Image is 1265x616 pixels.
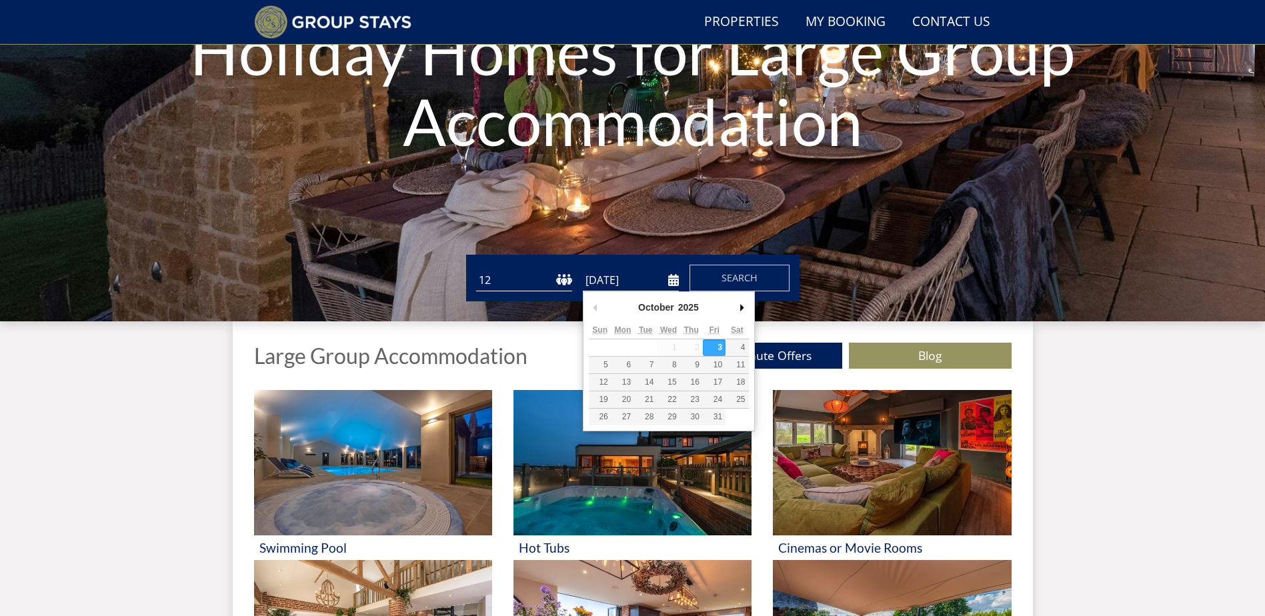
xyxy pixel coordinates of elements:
button: 16 [680,374,703,391]
button: 24 [703,391,726,408]
button: 27 [611,409,634,425]
button: 26 [589,409,611,425]
abbr: Friday [709,325,719,335]
input: Arrival Date [583,269,679,291]
a: Contact Us [907,7,996,37]
a: Properties [699,7,784,37]
button: 17 [703,374,726,391]
div: October [636,297,676,317]
img: 'Hot Tubs' - Large Group Accommodation Holiday Ideas [513,390,752,535]
button: Previous Month [589,297,602,317]
img: Group Stays [254,5,412,39]
button: 21 [634,391,657,408]
button: 28 [634,409,657,425]
button: 29 [657,409,680,425]
button: 15 [657,374,680,391]
h3: Hot Tubs [519,541,746,555]
button: 6 [611,357,634,373]
h1: Large Group Accommodation [254,344,527,367]
button: 30 [680,409,703,425]
button: 14 [634,374,657,391]
button: 12 [589,374,611,391]
button: 25 [726,391,748,408]
button: 20 [611,391,634,408]
a: Last Minute Offers [680,343,842,369]
button: 18 [726,374,748,391]
button: 19 [589,391,611,408]
img: 'Swimming Pool' - Large Group Accommodation Holiday Ideas [254,390,492,535]
a: 'Swimming Pool' - Large Group Accommodation Holiday Ideas Swimming Pool [254,390,492,560]
a: 'Hot Tubs' - Large Group Accommodation Holiday Ideas Hot Tubs [513,390,752,560]
button: Next Month [736,297,749,317]
abbr: Monday [615,325,631,335]
button: Search [690,265,790,291]
abbr: Sunday [592,325,607,335]
button: 10 [703,357,726,373]
abbr: Saturday [731,325,744,335]
button: 9 [680,357,703,373]
h3: Cinemas or Movie Rooms [778,541,1006,555]
button: 13 [611,374,634,391]
img: 'Cinemas or Movie Rooms' - Large Group Accommodation Holiday Ideas [773,390,1011,535]
a: 'Cinemas or Movie Rooms' - Large Group Accommodation Holiday Ideas Cinemas or Movie Rooms [773,390,1011,560]
button: 22 [657,391,680,408]
button: 11 [726,357,748,373]
button: 4 [726,339,748,356]
a: Blog [849,343,1012,369]
button: 8 [657,357,680,373]
abbr: Tuesday [639,325,652,335]
abbr: Wednesday [660,325,677,335]
abbr: Thursday [684,325,699,335]
h3: Swimming Pool [259,541,487,555]
div: 2025 [676,297,701,317]
button: 3 [703,339,726,356]
button: 31 [703,409,726,425]
span: Search [722,271,758,284]
button: 7 [634,357,657,373]
button: 5 [589,357,611,373]
a: My Booking [800,7,891,37]
button: 23 [680,391,703,408]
